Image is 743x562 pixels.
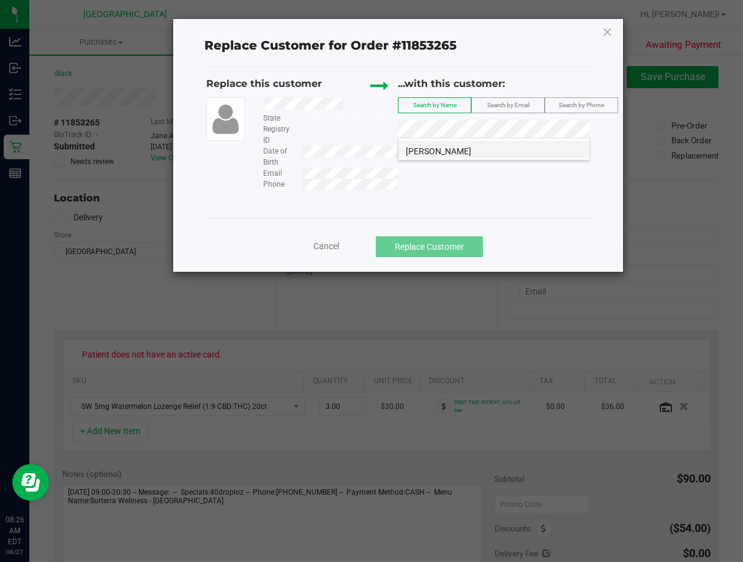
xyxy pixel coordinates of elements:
[254,146,302,168] div: Date of Birth
[559,102,604,108] span: Search by Phone
[376,236,483,257] button: Replace Customer
[413,102,457,108] span: Search by Name
[197,36,464,56] span: Replace Customer for Order #11853265
[12,464,49,501] iframe: Resource center
[209,103,242,135] img: user-icon.png
[398,78,505,89] span: ...with this customer:
[206,78,322,89] span: Replace this customer
[254,113,302,146] div: State Registry ID
[313,241,339,251] span: Cancel
[254,179,302,190] div: Phone
[487,102,529,108] span: Search by Email
[254,168,302,179] div: Email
